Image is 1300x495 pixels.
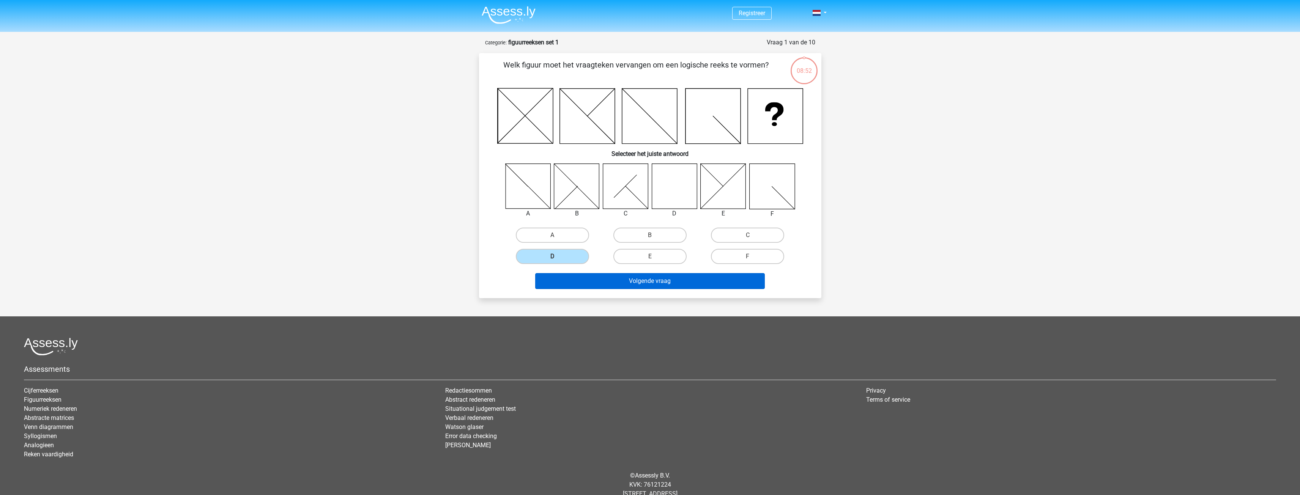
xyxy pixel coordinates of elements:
a: Verbaal redeneren [445,414,493,421]
a: Numeriek redeneren [24,405,77,412]
div: 08:52 [790,57,818,75]
a: Watson glaser [445,423,484,431]
a: Terms of service [866,396,910,403]
a: Abstract redeneren [445,396,495,403]
label: A [516,228,589,243]
a: Cijferreeksen [24,387,58,394]
div: A [500,209,557,218]
a: Privacy [866,387,886,394]
strong: figuurreeksen set 1 [508,39,559,46]
img: Assessly logo [24,338,78,355]
div: F [744,209,801,218]
label: B [613,228,687,243]
a: Situational judgement test [445,405,516,412]
div: D [646,209,703,218]
div: C [597,209,654,218]
a: Assessly B.V. [635,472,670,479]
a: Figuurreeksen [24,396,61,403]
a: Reken vaardigheid [24,451,73,458]
div: Vraag 1 van de 10 [767,38,815,47]
button: Volgende vraag [535,273,765,289]
label: C [711,228,784,243]
a: Syllogismen [24,432,57,440]
div: B [548,209,605,218]
a: Analogieen [24,442,54,449]
a: Abstracte matrices [24,414,74,421]
small: Categorie: [485,40,507,46]
a: Registreer [739,9,765,17]
p: Welk figuur moet het vraagteken vervangen om een logische reeks te vormen? [491,59,781,82]
a: Error data checking [445,432,497,440]
h5: Assessments [24,365,1276,374]
img: Assessly [482,6,536,24]
a: Redactiesommen [445,387,492,394]
label: F [711,249,784,264]
div: E [695,209,752,218]
h6: Selecteer het juiste antwoord [491,144,809,157]
label: D [516,249,589,264]
a: [PERSON_NAME] [445,442,491,449]
label: E [613,249,687,264]
a: Venn diagrammen [24,423,73,431]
